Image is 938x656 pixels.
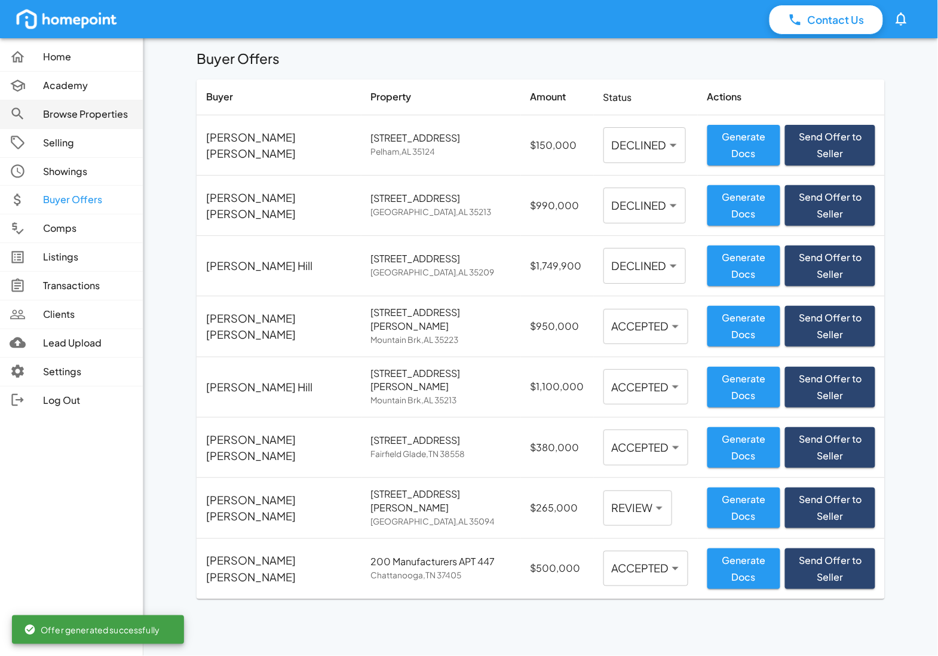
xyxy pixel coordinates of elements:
p: Showings [43,165,133,179]
div: ACCEPTED [603,309,688,344]
span: [GEOGRAPHIC_DATA] , AL 35209 [371,266,511,280]
td: $990,000 [521,175,594,235]
div: ACCEPTED [603,369,688,404]
p: [PERSON_NAME] [PERSON_NAME] [206,189,352,222]
td: $150,000 [521,115,594,175]
p: [PERSON_NAME] [PERSON_NAME] [206,431,352,464]
p: Property [371,90,511,104]
p: Browse Properties [43,108,133,121]
td: $1,749,900 [521,235,594,296]
button: Send Offer to Seller [785,488,875,528]
button: Send Offer to Seller [785,367,875,407]
div: ACCEPTED [603,430,688,465]
td: $1,100,000 [521,357,594,418]
p: [STREET_ADDRESS] [371,131,511,145]
button: Generate Docs [707,246,781,286]
div: DECLINED [603,248,686,283]
button: Generate Docs [707,125,781,165]
span: Mountain Brk , AL 35223 [371,333,511,347]
span: Fairfield Glade , TN 38558 [371,447,511,461]
p: [PERSON_NAME] [PERSON_NAME] [206,552,352,585]
button: Send Offer to Seller [785,427,875,468]
div: DECLINED [603,127,686,163]
p: Listings [43,250,133,264]
p: [PERSON_NAME] Hill [206,258,312,274]
p: Amount [531,90,584,104]
td: $265,000 [521,478,594,539]
p: Log Out [43,394,133,407]
div: DECLINED [603,188,686,223]
p: Lead Upload [43,336,133,350]
p: Selling [43,136,133,150]
p: Academy [43,79,133,93]
p: [STREET_ADDRESS] [371,434,511,447]
button: Generate Docs [707,488,781,528]
button: Generate Docs [707,367,781,407]
p: [STREET_ADDRESS][PERSON_NAME] [371,367,511,394]
p: Transactions [43,279,133,293]
p: Clients [43,308,133,321]
button: Send Offer to Seller [785,185,875,226]
button: Generate Docs [707,306,781,347]
p: Buyer [206,90,352,104]
p: Settings [43,365,133,379]
span: Chattanooga , TN 37405 [371,569,511,583]
button: Generate Docs [707,427,781,468]
p: Buyer Offers [43,193,133,207]
p: [PERSON_NAME] [PERSON_NAME] [206,310,352,343]
p: 200 Manufacturers APT 447 [371,555,511,569]
p: Actions [707,90,875,104]
button: Send Offer to Seller [785,246,875,286]
td: $380,000 [521,418,594,478]
p: [PERSON_NAME] [PERSON_NAME] [206,129,352,162]
span: Pelham , AL 35124 [371,145,511,159]
p: [STREET_ADDRESS][PERSON_NAME] [371,488,511,515]
p: [PERSON_NAME] [PERSON_NAME] [206,492,352,525]
p: Comps [43,222,133,235]
p: [STREET_ADDRESS][PERSON_NAME] [371,306,511,333]
p: [STREET_ADDRESS] [371,192,511,206]
button: Send Offer to Seller [785,306,875,347]
span: Mountain Brk , AL 35213 [371,394,511,407]
p: Home [43,50,133,64]
div: ACCEPTED [603,551,688,586]
td: $950,000 [521,296,594,357]
p: [PERSON_NAME] Hill [206,379,312,395]
img: homepoint_logo_white.png [14,7,119,31]
h6: Buyer Offers [197,48,885,79]
th: Status [594,79,698,115]
span: [GEOGRAPHIC_DATA] , AL 35094 [371,515,511,529]
div: Offer generated successfully [24,619,160,640]
p: Contact Us [808,12,865,27]
span: [GEOGRAPHIC_DATA] , AL 35213 [371,206,511,219]
td: $500,000 [521,538,594,599]
button: Send Offer to Seller [785,548,875,589]
p: [STREET_ADDRESS] [371,252,511,266]
button: Generate Docs [707,185,781,226]
button: Send Offer to Seller [785,125,875,165]
div: REVIEW [603,491,672,526]
button: Generate Docs [707,548,781,589]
